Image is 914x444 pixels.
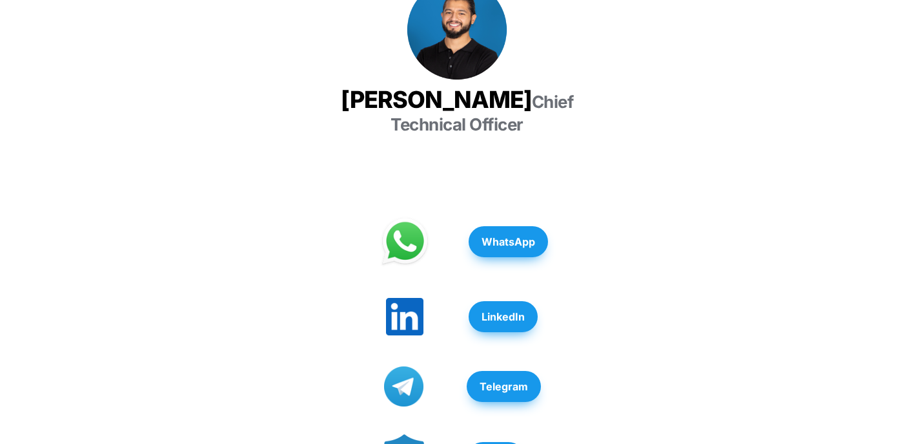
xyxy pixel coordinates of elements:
[482,235,535,248] strong: WhatsApp
[469,220,548,264] a: WhatsApp
[467,371,541,402] button: Telegram
[469,295,538,339] a: LinkedIn
[467,365,541,408] a: Telegram
[341,85,532,114] span: [PERSON_NAME]
[482,310,525,323] strong: LinkedIn
[480,380,528,393] strong: Telegram
[469,226,548,257] button: WhatsApp
[469,301,538,332] button: LinkedIn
